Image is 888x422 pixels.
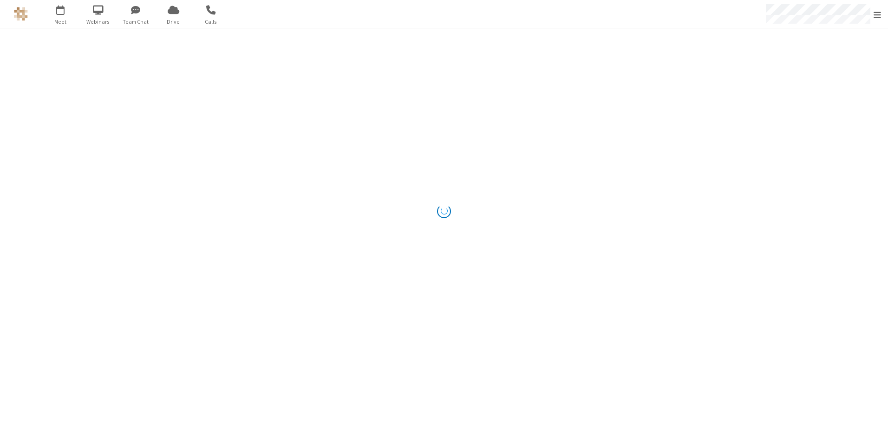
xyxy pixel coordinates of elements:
[156,18,191,26] span: Drive
[81,18,116,26] span: Webinars
[43,18,78,26] span: Meet
[14,7,28,21] img: QA Selenium DO NOT DELETE OR CHANGE
[118,18,153,26] span: Team Chat
[194,18,229,26] span: Calls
